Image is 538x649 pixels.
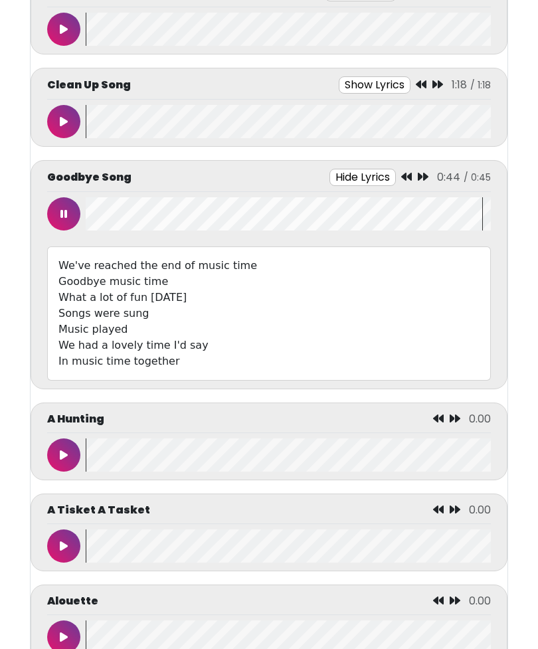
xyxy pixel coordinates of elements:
button: Hide Lyrics [329,169,396,186]
span: 0.00 [469,411,491,426]
span: 1:18 [452,77,467,92]
span: 0.00 [469,502,491,517]
button: Show Lyrics [339,76,410,94]
p: Clean Up Song [47,77,131,93]
span: / 1:18 [470,78,491,92]
p: A Tisket A Tasket [47,502,150,518]
div: We've reached the end of music time Goodbye music time What a lot of fun [DATE] Songs were sung M... [47,246,491,381]
span: 0:44 [437,169,460,185]
p: Goodbye Song [47,169,132,185]
span: / 0:45 [464,171,491,184]
p: Alouette [47,593,98,609]
span: 0.00 [469,593,491,608]
p: A Hunting [47,411,104,427]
